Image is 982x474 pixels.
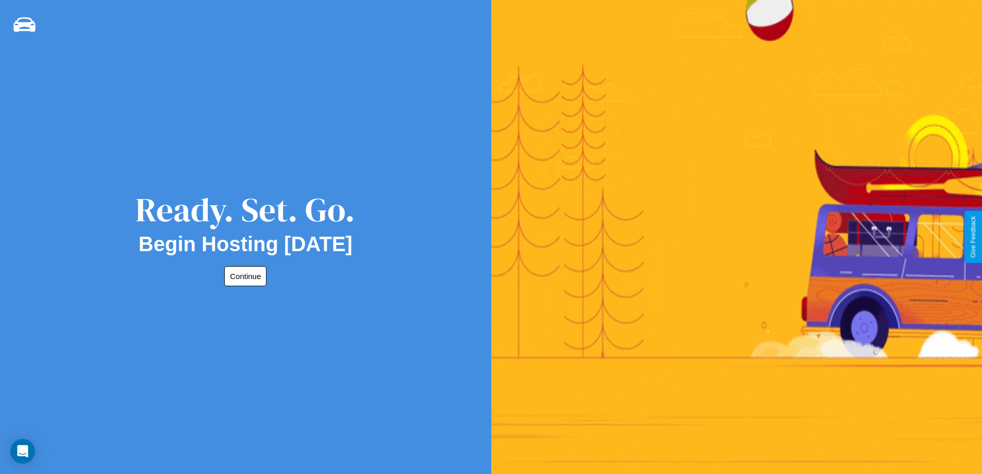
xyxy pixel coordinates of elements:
[224,266,267,286] button: Continue
[139,233,353,256] h2: Begin Hosting [DATE]
[136,187,355,233] div: Ready. Set. Go.
[970,216,977,258] div: Give Feedback
[10,439,35,464] div: Open Intercom Messenger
